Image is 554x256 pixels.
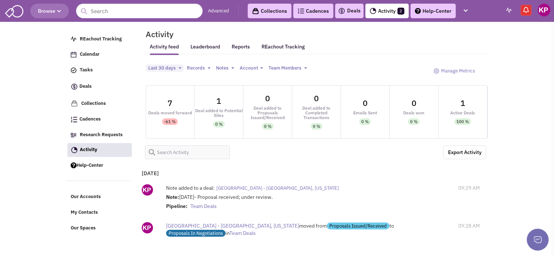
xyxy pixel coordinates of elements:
[146,64,184,72] button: Last 30 days
[185,64,213,72] button: Records
[71,147,78,153] img: Activity.png
[298,8,304,13] img: Cadences_logo.png
[460,99,465,107] div: 1
[216,185,339,191] span: [GEOGRAPHIC_DATA] - [GEOGRAPHIC_DATA], [US_STATE]
[80,51,99,58] span: Calendar
[80,131,123,138] span: Research Requests
[208,8,229,15] a: Advanced
[439,110,487,115] div: Active Deals
[71,133,76,137] img: Research.png
[214,64,236,72] button: Notes
[71,100,78,107] img: icon-collection-lavender.png
[168,99,172,107] div: 7
[166,230,225,237] span: Proposals In Negotiations
[137,31,173,38] h2: Activity
[67,206,131,220] a: My Contacts
[430,64,479,78] a: Manage Metrics
[237,64,265,72] button: Account
[232,43,250,55] a: Reports
[67,32,131,46] a: REachout Tracking
[458,184,480,192] span: 09:29 AM
[252,8,259,15] img: icon-collection-lavender-black.svg
[164,118,176,125] div: -61 %
[292,106,341,120] div: Deal added to Completed Transactions
[338,7,345,15] img: icon-deals.svg
[262,39,305,54] a: REachout Tracking
[363,99,368,107] div: 0
[67,128,131,142] a: Research Requests
[327,222,389,229] span: Proposals Issued/Received
[166,203,188,209] strong: Pipeline:
[243,106,292,120] div: Deal added to Proposals Issued/Received
[215,121,223,127] div: 0 %
[67,63,131,77] a: Tasks
[30,4,69,18] button: Browse
[433,68,439,74] img: octicon_gear-24.png
[67,113,131,126] a: Cadences
[313,123,320,130] div: 0 %
[415,8,421,14] img: help.png
[71,194,101,200] span: Our Accounts
[443,145,486,159] a: Export the below as a .XLSX spreadsheet
[314,94,319,102] div: 0
[81,100,106,106] span: Collections
[397,8,404,15] span: 2
[67,221,131,235] a: Our Spaces
[229,230,256,236] span: Team Deals
[71,52,76,58] img: Calendar.png
[80,36,122,42] span: REachout Tracking
[410,4,456,18] a: Help-Center
[166,194,179,200] strong: Note:
[80,67,93,73] span: Tasks
[142,184,153,196] img: ny_GipEnDU-kinWYCc5EwQ.png
[264,123,271,130] div: 0 %
[67,159,131,173] a: Help-Center
[265,94,270,102] div: 0
[166,222,299,229] span: [GEOGRAPHIC_DATA] - [GEOGRAPHIC_DATA], [US_STATE]
[38,8,61,14] span: Browse
[142,170,159,177] b: [DATE]
[79,116,101,122] span: Cadences
[190,43,220,55] a: Leaderboard
[390,110,438,115] div: Deals won
[240,65,258,71] span: Account
[166,193,424,212] div: [DATE]- Proposal received; under review.
[80,146,97,153] span: Activity
[67,79,131,95] a: Deals
[268,65,301,71] span: Team Members
[410,118,417,125] div: 0 %
[195,108,243,118] div: Deal added to Potential Sites
[5,4,23,17] img: SmartAdmin
[142,222,153,233] img: ny_GipEnDU-kinWYCc5EwQ.png
[71,82,78,91] img: icon-deals.svg
[338,7,361,15] a: Deals
[166,184,215,192] label: Note added to a deal:
[150,43,179,55] a: Activity feed
[67,143,132,157] a: Activity
[166,222,403,237] div: moved from to in
[361,118,369,125] div: 0 %
[146,110,195,115] div: Deals moved forward
[412,99,416,107] div: 0
[293,4,333,18] a: Cadences
[370,8,376,14] img: Activity.png
[67,48,131,62] a: Calendar
[248,4,291,18] a: Collections
[187,65,205,71] span: Records
[216,97,221,105] div: 1
[76,4,203,18] input: Search
[145,145,230,159] input: Search Activity
[71,117,77,122] img: Cadences_logo.png
[71,225,96,231] span: Our Spaces
[71,67,76,73] img: icon-tasks.png
[341,110,389,115] div: Emails Sent
[71,162,76,168] img: help.png
[71,209,98,216] span: My Contacts
[456,118,469,125] div: 100 %
[458,222,480,229] span: 09:28 AM
[538,4,550,16] img: Keypoint Partners
[266,64,309,72] button: Team Members
[190,203,217,209] span: Team Deals
[67,97,131,111] a: Collections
